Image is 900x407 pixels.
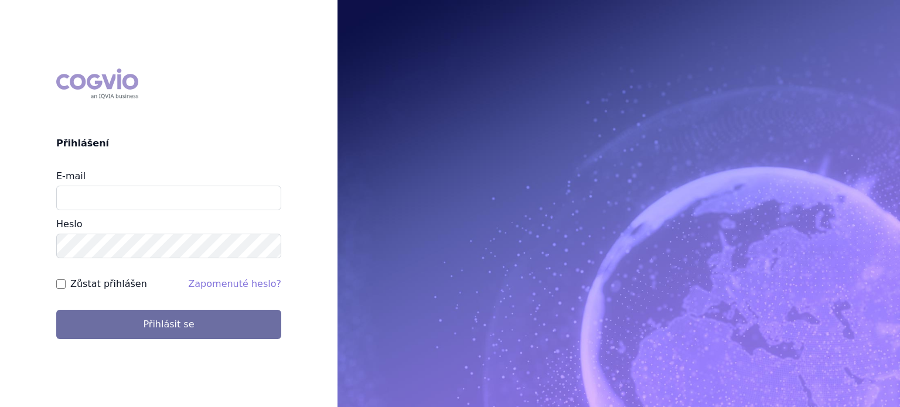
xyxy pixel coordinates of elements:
div: COGVIO [56,69,138,99]
label: Heslo [56,218,82,230]
a: Zapomenuté heslo? [188,278,281,289]
h2: Přihlášení [56,136,281,151]
button: Přihlásit se [56,310,281,339]
label: Zůstat přihlášen [70,277,147,291]
label: E-mail [56,170,86,182]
